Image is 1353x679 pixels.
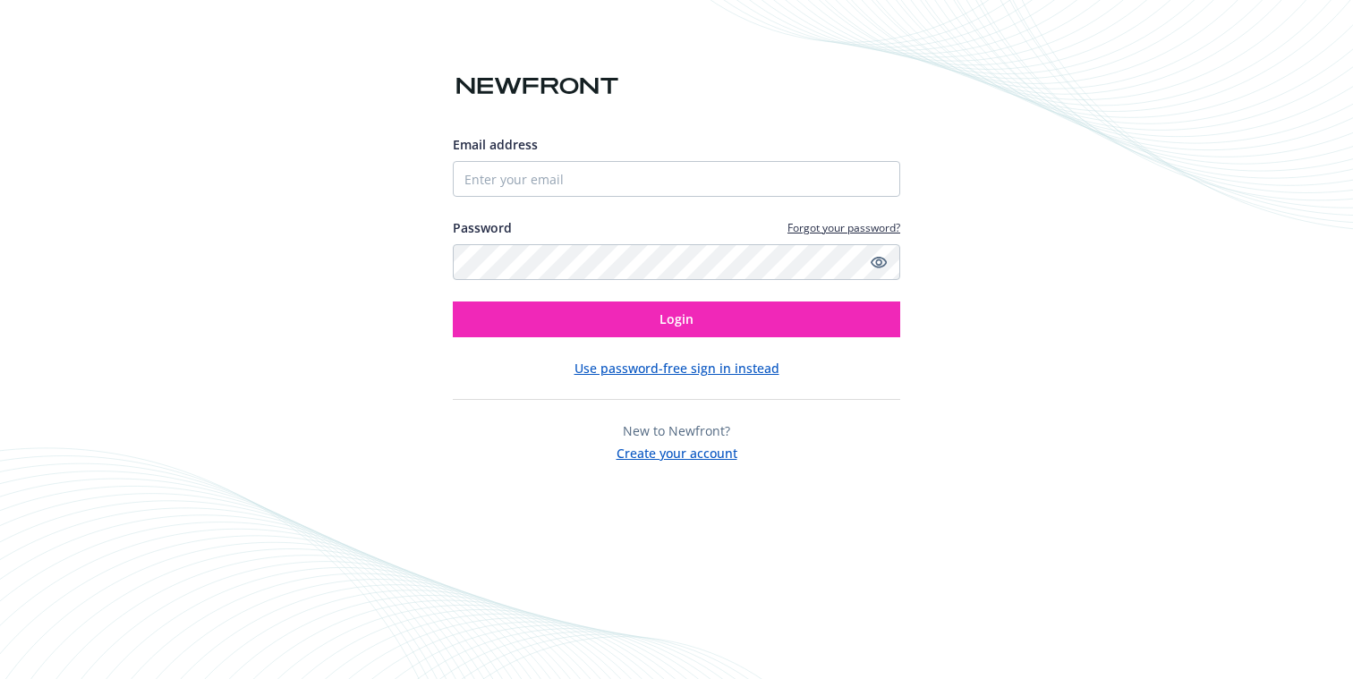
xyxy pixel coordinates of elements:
[574,359,779,378] button: Use password-free sign in instead
[453,218,512,237] label: Password
[453,244,900,280] input: Enter your password
[868,251,889,273] a: Show password
[453,71,622,102] img: Newfront logo
[453,301,900,337] button: Login
[453,161,900,197] input: Enter your email
[787,220,900,235] a: Forgot your password?
[659,310,694,327] span: Login
[617,440,737,463] button: Create your account
[453,136,538,153] span: Email address
[623,422,730,439] span: New to Newfront?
